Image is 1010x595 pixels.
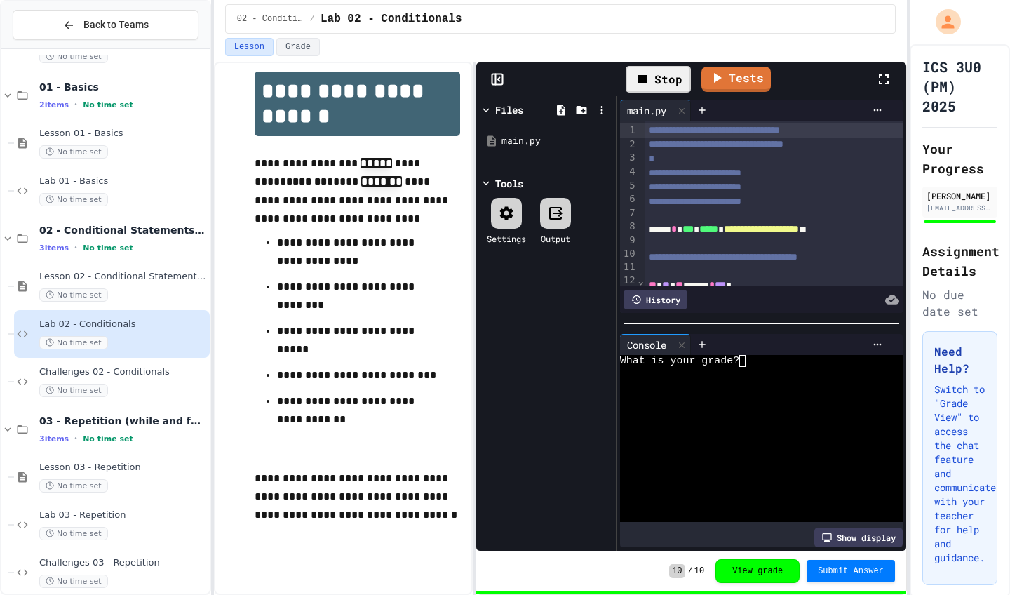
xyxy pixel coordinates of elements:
div: main.py [620,100,691,121]
div: 1 [620,123,638,138]
button: Submit Answer [807,560,895,582]
div: Console [620,334,691,355]
span: No time set [39,193,108,206]
span: 03 - Repetition (while and for) [39,415,207,427]
div: Tools [495,176,523,191]
div: 7 [620,206,638,220]
div: Console [620,337,673,352]
span: No time set [39,50,108,63]
span: • [74,99,77,110]
div: Settings [487,232,526,245]
div: 6 [620,192,638,206]
span: Submit Answer [818,566,884,577]
div: 8 [620,220,638,234]
div: [PERSON_NAME] [927,189,993,202]
div: 10 [620,247,638,261]
h2: Assignment Details [922,241,997,281]
p: Switch to "Grade View" to access the chat feature and communicate with your teacher for help and ... [934,382,985,565]
div: 12 [620,274,638,288]
div: Files [495,102,523,117]
div: main.py [501,134,611,148]
span: 02 - Conditional Statements (if) [237,13,304,25]
div: Show display [814,528,903,547]
span: 10 [694,566,704,577]
span: Lab 03 - Repetition [39,509,207,521]
div: History [624,290,687,309]
span: 01 - Basics [39,81,207,93]
div: My Account [921,6,964,38]
span: Fold line [638,275,645,286]
span: No time set [39,336,108,349]
div: 2 [620,138,638,152]
span: / [688,566,693,577]
span: No time set [83,434,133,443]
span: Lesson 01 - Basics [39,128,207,140]
div: 3 [620,151,638,165]
span: Lab 02 - Conditionals [39,319,207,330]
div: 5 [620,179,638,193]
div: [EMAIL_ADDRESS][DOMAIN_NAME] [927,203,993,213]
h1: ICS 3U0 (PM) 2025 [922,57,997,116]
div: 11 [620,260,638,274]
span: No time set [39,575,108,588]
span: • [74,433,77,444]
button: Grade [276,38,320,56]
span: 10 [669,564,685,578]
span: No time set [39,384,108,397]
span: What is your grade? [620,355,739,367]
div: 4 [620,165,638,179]
span: Back to Teams [83,18,149,32]
div: 9 [620,234,638,247]
span: 02 - Conditional Statements (if) [39,224,207,236]
span: Lab 02 - Conditionals [321,11,462,27]
h2: Your Progress [922,139,997,178]
div: No due date set [922,286,997,320]
button: View grade [715,559,800,583]
span: No time set [39,479,108,493]
span: Lesson 02 - Conditional Statements (if) [39,271,207,283]
div: main.py [620,103,673,118]
span: / [310,13,315,25]
h3: Need Help? [934,343,985,377]
span: Lab 01 - Basics [39,175,207,187]
span: Challenges 03 - Repetition [39,557,207,569]
span: No time set [83,243,133,253]
span: No time set [39,145,108,159]
span: • [74,242,77,253]
div: Stop [626,66,691,93]
a: Tests [701,67,771,92]
span: 3 items [39,434,69,443]
span: No time set [39,527,108,540]
button: Back to Teams [13,10,198,40]
span: No time set [39,288,108,302]
span: Lesson 03 - Repetition [39,462,207,474]
span: 3 items [39,243,69,253]
span: 2 items [39,100,69,109]
span: No time set [83,100,133,109]
button: Lesson [225,38,274,56]
div: Output [541,232,570,245]
span: Challenges 02 - Conditionals [39,366,207,378]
